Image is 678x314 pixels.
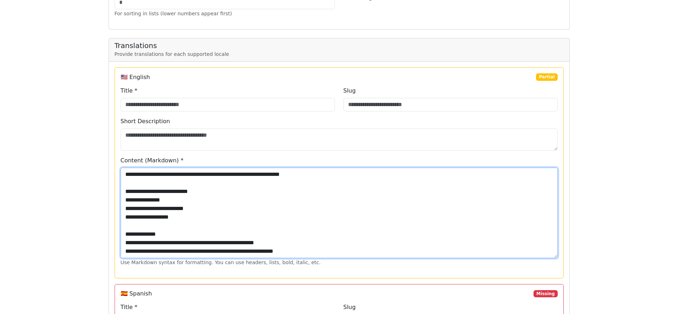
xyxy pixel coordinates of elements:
[343,303,356,312] label: Slug
[121,87,137,95] label: Title *
[121,260,321,265] small: Use Markdown syntax for formatting. You can use headers, lists, bold, italic, etc.
[121,290,152,297] h6: 🇪🇸 Spanish
[121,156,184,165] label: Content (Markdown) *
[534,290,557,297] span: Missing
[121,117,170,126] label: Short Description
[343,87,356,95] label: Slug
[536,73,557,80] span: Partial
[121,303,137,312] label: Title *
[115,41,564,50] h5: Translations
[121,74,150,80] h6: 🇺🇸 English
[115,11,232,16] small: For sorting in lists (lower numbers appear first)
[115,51,229,57] small: Provide translations for each supported locale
